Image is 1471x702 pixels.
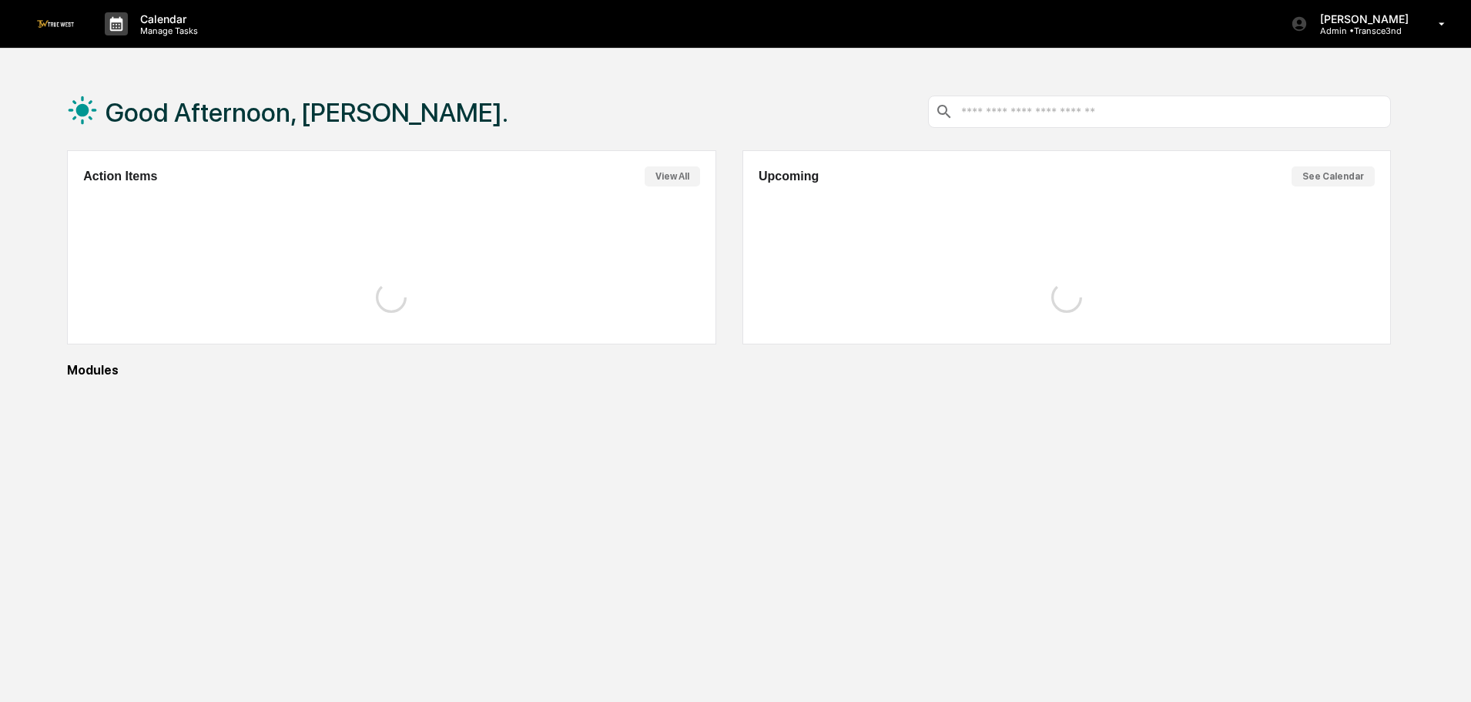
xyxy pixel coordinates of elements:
[1308,12,1416,25] p: [PERSON_NAME]
[1308,25,1416,36] p: Admin • Transce3nd
[83,170,157,183] h2: Action Items
[645,166,700,186] button: View All
[759,170,819,183] h2: Upcoming
[37,20,74,27] img: logo
[128,12,206,25] p: Calendar
[106,97,508,128] h1: Good Afternoon, [PERSON_NAME].
[1292,166,1375,186] button: See Calendar
[128,25,206,36] p: Manage Tasks
[67,363,1391,378] div: Modules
